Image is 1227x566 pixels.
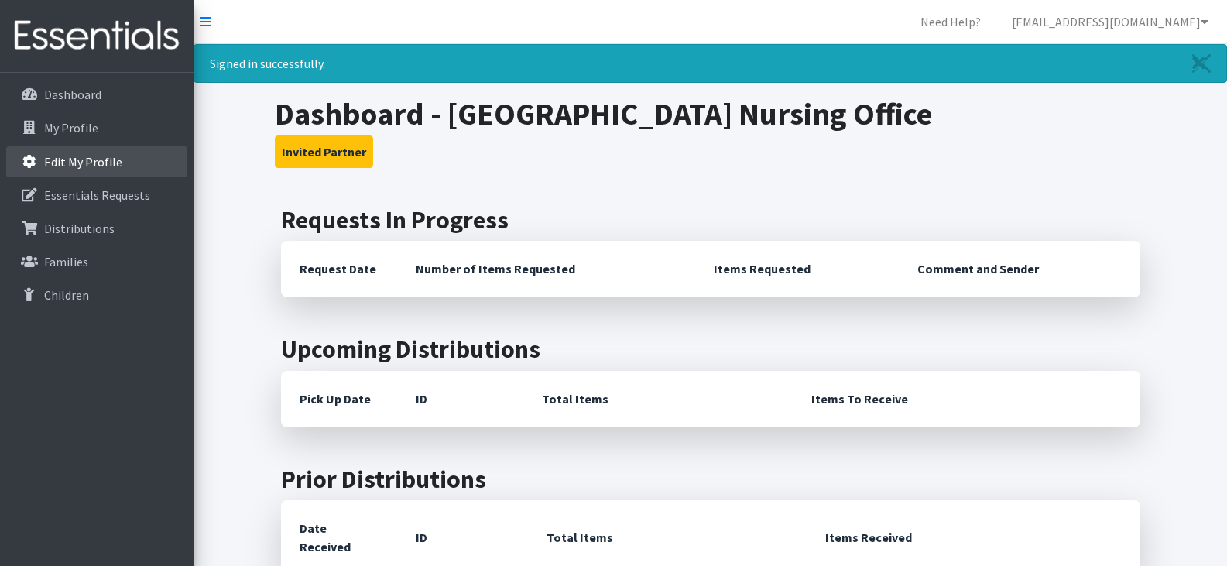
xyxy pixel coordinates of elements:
th: ID [397,371,523,427]
th: Total Items [523,371,793,427]
p: Edit My Profile [44,154,122,170]
a: Distributions [6,213,187,244]
th: Comment and Sender [899,241,1140,297]
h2: Upcoming Distributions [281,334,1140,364]
a: Need Help? [908,6,993,37]
h2: Requests In Progress [281,205,1140,235]
a: Close [1177,45,1226,82]
p: Dashboard [44,87,101,102]
p: Children [44,287,89,303]
th: Items Requested [695,241,899,297]
a: Dashboard [6,79,187,110]
th: Items To Receive [793,371,1140,427]
p: Distributions [44,221,115,236]
th: Number of Items Requested [397,241,696,297]
th: Pick Up Date [281,371,397,427]
a: Families [6,246,187,277]
p: Essentials Requests [44,187,150,203]
button: Invited Partner [275,135,373,168]
a: Essentials Requests [6,180,187,211]
h1: Dashboard - [GEOGRAPHIC_DATA] Nursing Office [275,95,1146,132]
a: Children [6,280,187,310]
a: [EMAIL_ADDRESS][DOMAIN_NAME] [999,6,1221,37]
p: Families [44,254,88,269]
a: Edit My Profile [6,146,187,177]
a: My Profile [6,112,187,143]
th: Request Date [281,241,397,297]
p: My Profile [44,120,98,135]
div: Signed in successfully. [194,44,1227,83]
h2: Prior Distributions [281,465,1140,494]
img: HumanEssentials [6,10,187,62]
